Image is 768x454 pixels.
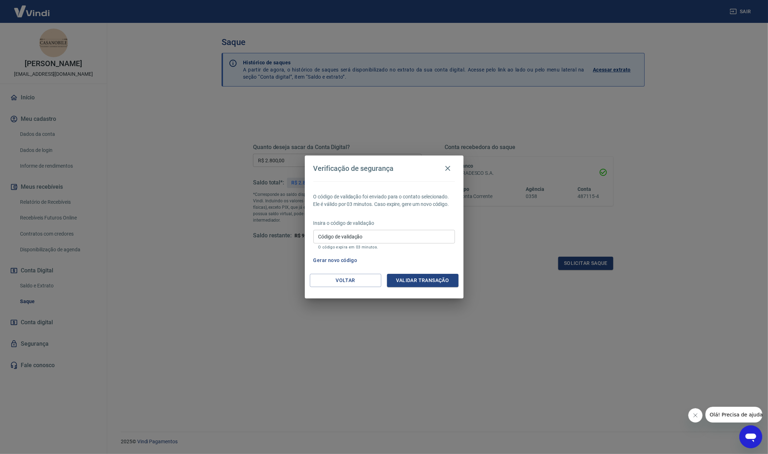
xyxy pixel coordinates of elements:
p: O código de validação foi enviado para o contato selecionado. Ele é válido por 03 minutos. Caso e... [313,193,455,208]
button: Validar transação [387,274,459,287]
span: Olá! Precisa de ajuda? [4,5,60,11]
iframe: Close message [688,408,703,423]
h4: Verificação de segurança [313,164,394,173]
button: Voltar [310,274,381,287]
iframe: Button to launch messaging window [739,425,762,448]
iframe: Message from company [705,407,762,423]
p: Insira o código de validação [313,219,455,227]
button: Gerar novo código [311,254,360,267]
p: O código expira em 03 minutos. [318,245,450,250]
